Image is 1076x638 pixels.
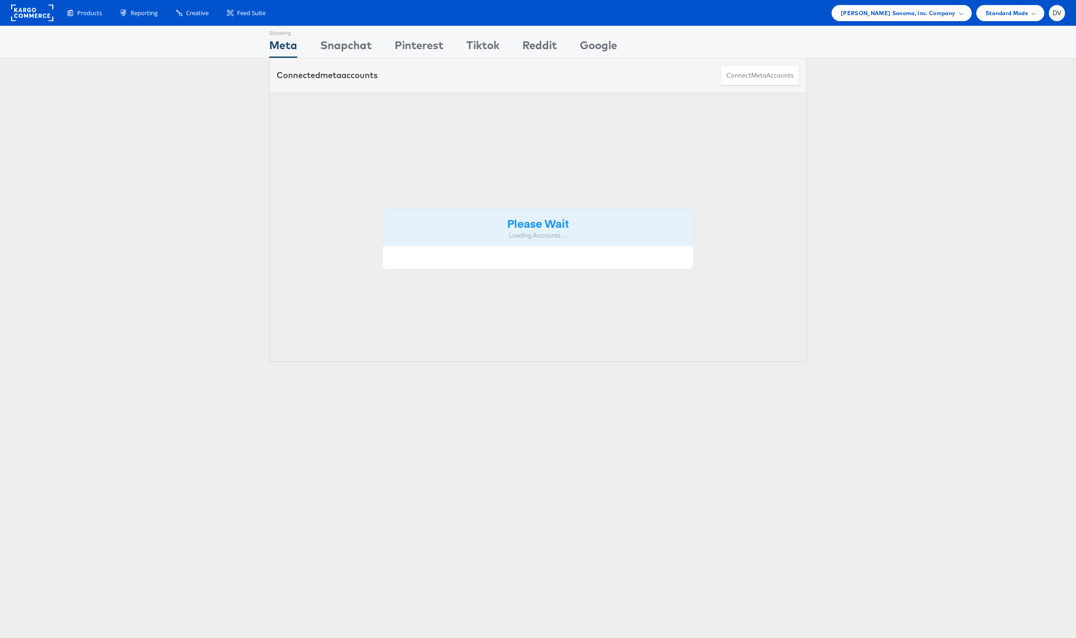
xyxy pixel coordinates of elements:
[130,9,158,17] span: Reporting
[269,37,297,58] div: Meta
[320,70,341,80] span: meta
[466,37,499,58] div: Tiktok
[841,8,956,18] span: [PERSON_NAME] Sonoma, Inc. Company
[507,215,569,231] strong: Please Wait
[237,9,266,17] span: Feed Suite
[580,37,617,58] div: Google
[77,9,102,17] span: Products
[1053,10,1062,16] span: DV
[277,69,378,81] div: Connected accounts
[720,65,799,86] button: ConnectmetaAccounts
[395,37,443,58] div: Pinterest
[985,8,1028,18] span: Standard Mode
[320,37,372,58] div: Snapchat
[186,9,209,17] span: Creative
[390,231,686,240] div: Loading Accounts ....
[269,26,297,37] div: Showing
[522,37,557,58] div: Reddit
[751,71,766,80] span: meta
